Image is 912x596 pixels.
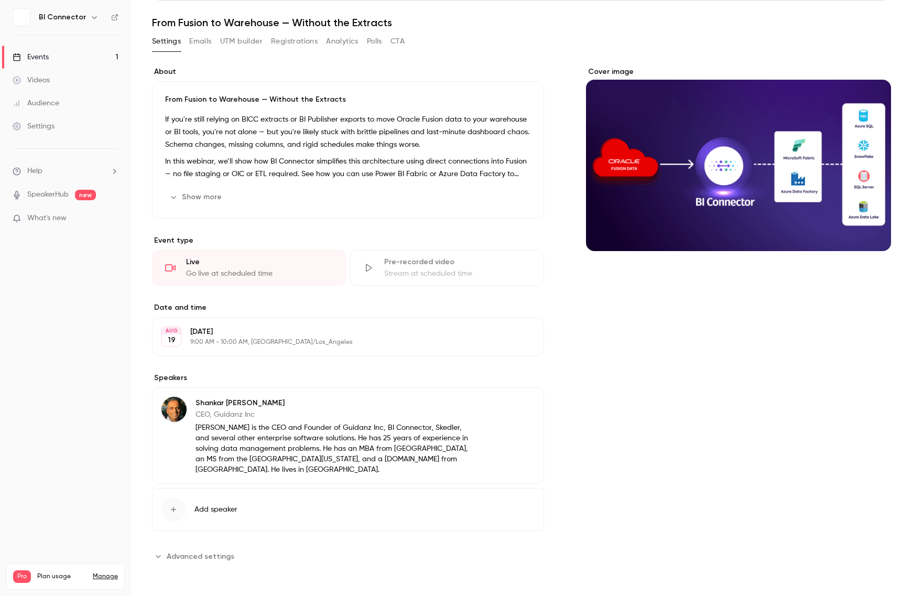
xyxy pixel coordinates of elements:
[390,33,405,50] button: CTA
[152,67,544,77] label: About
[27,213,67,224] span: What's new
[165,94,531,105] p: From Fusion to Warehouse — Without the Extracts
[196,422,476,475] p: [PERSON_NAME] is the CEO and Founder of Guidanz Inc, BI Connector, Skedler, and several other ent...
[152,548,241,565] button: Advanced settings
[196,409,476,420] p: CEO, Guidanz Inc
[27,166,42,177] span: Help
[165,189,228,205] button: Show more
[75,190,96,200] span: new
[162,327,181,334] div: AUG
[189,33,211,50] button: Emails
[152,548,544,565] section: Advanced settings
[190,338,488,346] p: 9:00 AM - 10:00 AM, [GEOGRAPHIC_DATA]/Los_Angeles
[165,113,531,151] p: If you're still relying on BICC extracts or BI Publisher exports to move Oracle Fusion data to yo...
[37,572,86,581] span: Plan usage
[93,572,118,581] a: Manage
[13,9,30,26] img: BI Connector
[152,33,181,50] button: Settings
[586,67,891,251] section: Cover image
[271,33,318,50] button: Registrations
[167,551,234,562] span: Advanced settings
[186,268,333,279] div: Go live at scheduled time
[106,214,118,223] iframe: Noticeable Trigger
[27,189,69,200] a: SpeakerHub
[13,75,50,85] div: Videos
[13,570,31,583] span: Pro
[165,155,531,180] p: In this webinar, we’ll show how BI Connector simplifies this architecture using direct connection...
[367,33,382,50] button: Polls
[152,373,544,383] label: Speakers
[190,327,488,337] p: [DATE]
[152,16,891,29] h1: From Fusion to Warehouse — Without the Extracts
[13,98,59,109] div: Audience
[168,335,176,345] p: 19
[13,121,55,132] div: Settings
[13,166,118,177] li: help-dropdown-opener
[220,33,263,50] button: UTM builder
[326,33,359,50] button: Analytics
[152,302,544,313] label: Date and time
[196,398,476,408] p: Shankar [PERSON_NAME]
[350,250,544,286] div: Pre-recorded videoStream at scheduled time
[384,257,531,267] div: Pre-recorded video
[152,387,544,484] div: Shankar RadhakrishnanShankar [PERSON_NAME]CEO, Guidanz Inc[PERSON_NAME] is the CEO and Founder of...
[186,257,333,267] div: Live
[152,488,544,531] button: Add speaker
[194,504,237,515] span: Add speaker
[152,235,544,246] p: Event type
[13,52,49,62] div: Events
[152,250,346,286] div: LiveGo live at scheduled time
[161,397,187,422] img: Shankar Radhakrishnan
[384,268,531,279] div: Stream at scheduled time
[39,12,86,23] h6: BI Connector
[586,67,891,77] label: Cover image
